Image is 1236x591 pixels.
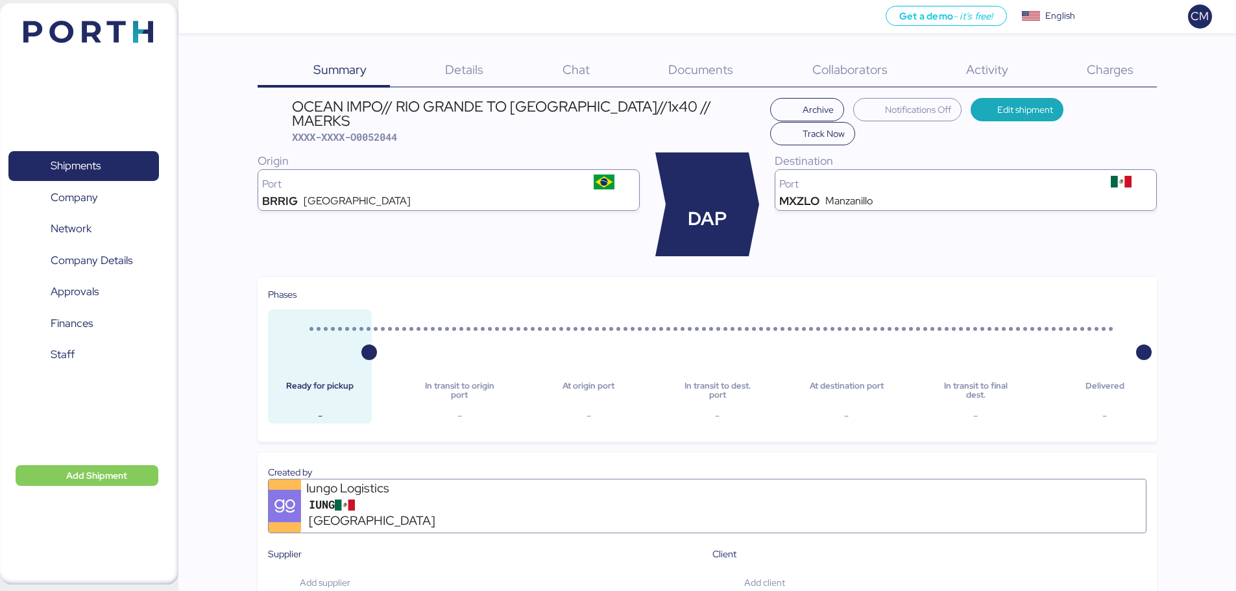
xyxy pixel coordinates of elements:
[16,465,158,486] button: Add Shipment
[268,287,1146,302] div: Phases
[51,345,75,364] span: Staff
[51,282,99,301] span: Approvals
[1045,9,1075,23] div: English
[51,188,98,207] span: Company
[278,381,361,400] div: Ready for pickup
[292,130,397,143] span: XXXX-XXXX-O0052044
[547,408,630,424] div: -
[8,182,159,212] a: Company
[186,6,208,28] button: Menu
[262,196,298,206] div: BRRIG
[971,98,1063,121] button: Edit shipment
[770,98,844,121] button: Archive
[1063,381,1146,400] div: Delivered
[306,479,462,497] div: Iungo Logistics
[418,408,501,424] div: -
[676,381,759,400] div: In transit to dest. port
[51,251,132,270] span: Company Details
[1087,61,1133,78] span: Charges
[300,575,350,590] span: Add supplier
[775,152,1157,169] div: Destination
[812,61,888,78] span: Collaborators
[853,98,962,121] button: Notifications Off
[803,126,845,141] span: Track Now
[51,219,91,238] span: Network
[934,381,1017,400] div: In transit to final dest.
[8,277,159,307] a: Approvals
[779,179,1090,189] div: Port
[563,61,590,78] span: Chat
[304,196,411,206] div: [GEOGRAPHIC_DATA]
[8,340,159,370] a: Staff
[292,99,764,128] div: OCEAN IMPO// RIO GRANDE TO [GEOGRAPHIC_DATA]//1x40 // MAERKS
[744,575,785,590] span: Add client
[309,512,435,531] span: [GEOGRAPHIC_DATA]
[8,245,159,275] a: Company Details
[805,408,888,424] div: -
[418,381,501,400] div: In transit to origin port
[278,408,361,424] div: -
[966,61,1008,78] span: Activity
[8,151,159,181] a: Shipments
[803,102,834,117] span: Archive
[8,214,159,244] a: Network
[51,156,101,175] span: Shipments
[313,61,367,78] span: Summary
[547,381,630,400] div: At origin port
[688,205,727,233] span: DAP
[676,408,759,424] div: -
[445,61,483,78] span: Details
[258,152,640,169] div: Origin
[268,465,1146,479] div: Created by
[997,102,1053,117] span: Edit shipment
[66,468,127,483] span: Add Shipment
[51,314,93,333] span: Finances
[779,196,819,206] div: MXZLO
[8,308,159,338] a: Finances
[805,381,888,400] div: At destination port
[262,179,573,189] div: Port
[825,196,873,206] div: Manzanillo
[770,122,855,145] button: Track Now
[934,408,1017,424] div: -
[1063,408,1146,424] div: -
[1191,8,1209,25] span: CM
[885,102,951,117] span: Notifications Off
[668,61,733,78] span: Documents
